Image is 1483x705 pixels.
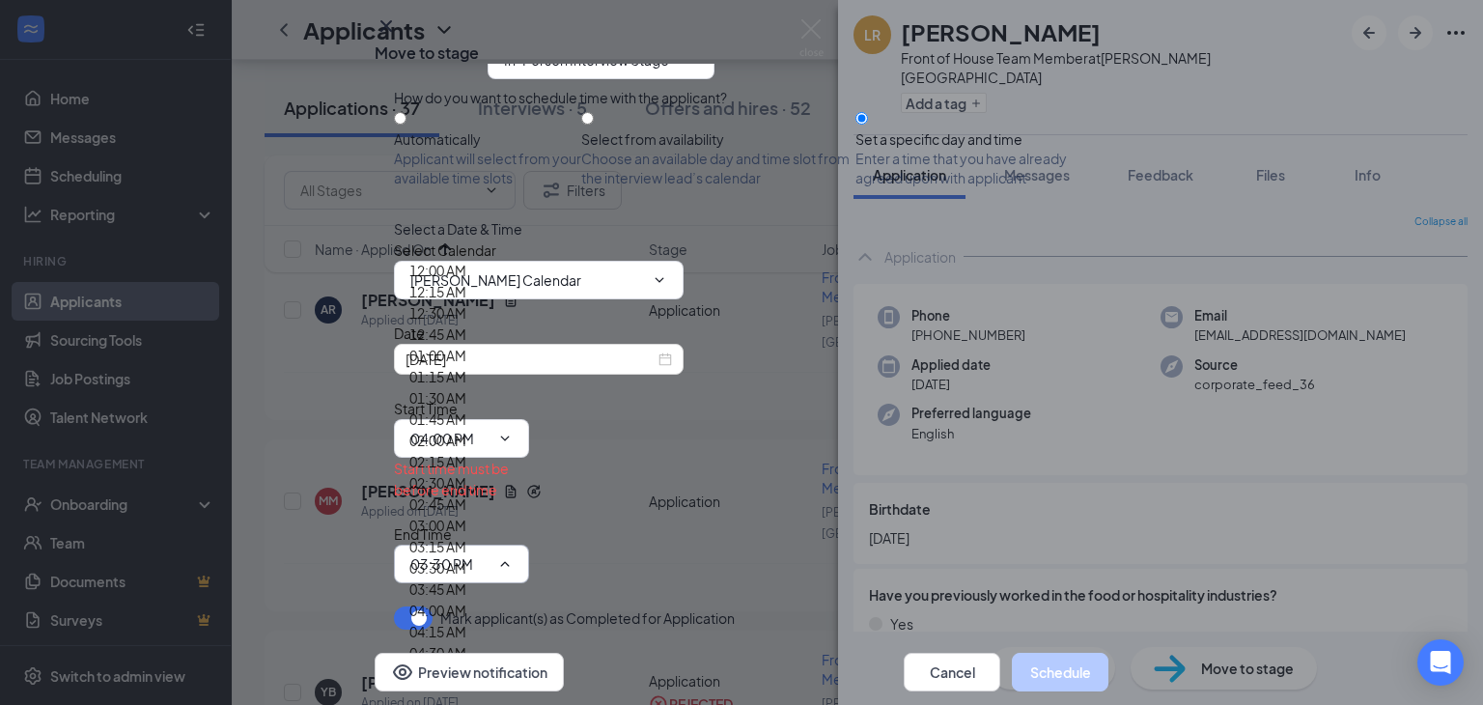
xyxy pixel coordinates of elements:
div: 01:15 AM [409,366,466,387]
div: 04:15 AM [409,621,466,642]
div: 02:15 AM [409,451,466,472]
div: 01:45 AM [409,409,466,430]
div: Select from availability [581,129,855,149]
div: 01:00 AM [409,345,466,366]
span: Enter a time that you have already agreed upon with applicant [855,149,1089,187]
button: Cancel [904,653,1000,691]
div: Start time must be before end time [394,458,529,500]
svg: ChevronUp [497,556,513,572]
input: Oct 16, 2025 [406,349,655,370]
div: Open Intercom Messenger [1417,639,1464,686]
div: 02:45 AM [409,493,466,515]
div: 03:15 AM [409,536,466,557]
svg: ChevronDown [652,272,667,288]
div: 12:45 AM [409,324,466,345]
svg: Eye [391,661,414,684]
span: Applicant will select from your available time slots [394,149,581,187]
h3: Move to stage [375,42,479,64]
button: Schedule [1012,653,1108,691]
div: 12:15 AM [409,281,466,302]
div: 02:00 AM [409,430,466,451]
div: How do you want to schedule time with the applicant? [394,87,1089,108]
div: 04:30 AM [409,642,466,663]
span: Start Time [394,400,458,417]
div: Select a Date & Time [394,218,1089,240]
div: 02:30 AM [409,472,466,493]
span: End Time [394,525,452,543]
div: 01:30 AM [409,387,466,409]
span: Choose an available day and time slot from the interview lead’s calendar [581,149,855,187]
div: Automatically [394,129,581,149]
span: Mark applicant(s) as Completed for Application [440,606,735,630]
span: Date [394,324,425,342]
div: 12:30 AM [409,302,466,324]
button: Preview notificationEye [375,653,564,691]
div: 12:00 AM [409,260,466,281]
div: 03:00 AM [409,515,466,536]
div: 04:00 AM [409,600,466,621]
div: 03:30 AM [409,557,466,578]
div: 03:45 AM [409,578,466,600]
svg: ChevronDown [497,431,513,446]
svg: Cross [375,14,398,38]
button: Close [375,14,398,38]
span: Select Calendar [394,241,496,259]
div: Set a specific day and time [855,129,1089,149]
